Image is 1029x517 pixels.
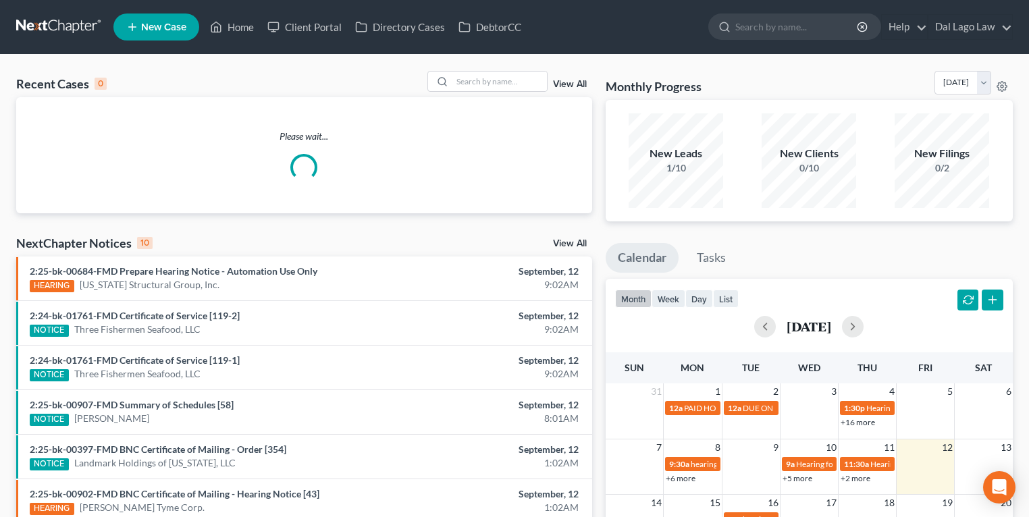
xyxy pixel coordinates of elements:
span: 6 [1005,383,1013,400]
div: 1:02AM [404,501,579,514]
span: Hearing for [870,459,911,469]
div: NOTICE [30,369,69,381]
div: 9:02AM [404,323,579,336]
div: 0/2 [895,161,989,175]
span: Thu [857,362,877,373]
span: 13 [999,439,1013,456]
span: 1:30p [844,403,865,413]
span: 8 [714,439,722,456]
div: New Clients [762,146,856,161]
button: list [713,290,739,308]
a: View All [553,239,587,248]
span: Hearing for [866,403,907,413]
a: Three Fishermen Seafood, LLC [74,323,201,336]
a: +6 more [666,473,695,483]
span: 19 [941,495,954,511]
div: 0/10 [762,161,856,175]
div: 10 [137,237,153,249]
a: 2:24-bk-01761-FMD Certificate of Service [119-2] [30,310,240,321]
a: Tasks [685,243,738,273]
span: 9a [786,459,795,469]
span: Mon [681,362,704,373]
span: New Case [141,22,186,32]
div: NextChapter Notices [16,235,153,251]
span: 5 [946,383,954,400]
button: week [652,290,685,308]
div: New Leads [629,146,723,161]
a: +16 more [841,417,875,427]
a: Home [203,15,261,39]
a: Landmark Holdings of [US_STATE], LLC [74,456,236,470]
div: September, 12 [404,398,579,412]
div: September, 12 [404,443,579,456]
div: September, 12 [404,354,579,367]
span: hearing for [691,459,730,469]
a: View All [553,80,587,89]
h2: [DATE] [787,319,831,333]
div: 9:02AM [404,367,579,381]
span: Fri [918,362,932,373]
a: 2:24-bk-01761-FMD Certificate of Service [119-1] [30,354,240,366]
h3: Monthly Progress [606,78,702,94]
div: 8:01AM [404,412,579,425]
a: 2:25-bk-00684-FMD Prepare Hearing Notice - Automation Use Only [30,265,317,277]
div: New Filings [895,146,989,161]
input: Search by name... [452,72,547,91]
div: HEARING [30,503,74,515]
a: [US_STATE] Structural Group, Inc. [80,278,219,292]
span: 10 [824,439,838,456]
a: 2:25-bk-00902-FMD BNC Certificate of Mailing - Hearing Notice [43] [30,488,319,499]
span: 9 [772,439,780,456]
input: Search by name... [735,14,859,39]
span: 11:30a [844,459,869,469]
span: 16 [766,495,780,511]
div: September, 12 [404,309,579,323]
span: Hearing for PI ESTATES LLC [796,459,893,469]
span: 12 [941,439,954,456]
span: PAID HOLIDAY - [DATE] [684,403,769,413]
a: DebtorCC [452,15,528,39]
div: Open Intercom Messenger [983,471,1015,504]
div: September, 12 [404,265,579,278]
span: Tue [742,362,760,373]
span: 12a [669,403,683,413]
a: [PERSON_NAME] Tyme Corp. [80,501,205,514]
a: [PERSON_NAME] [74,412,149,425]
div: 1/10 [629,161,723,175]
div: 0 [95,78,107,90]
p: Please wait... [16,130,592,143]
span: 15 [708,495,722,511]
a: Three Fishermen Seafood, LLC [74,367,201,381]
div: September, 12 [404,487,579,501]
span: 12a [728,403,741,413]
span: 3 [830,383,838,400]
a: Directory Cases [348,15,452,39]
span: 14 [650,495,663,511]
a: 2:25-bk-00907-FMD Summary of Schedules [58] [30,399,234,410]
span: 1 [714,383,722,400]
span: 2 [772,383,780,400]
a: Client Portal [261,15,348,39]
a: Help [882,15,927,39]
div: NOTICE [30,458,69,470]
span: 7 [655,439,663,456]
button: month [615,290,652,308]
div: Recent Cases [16,76,107,92]
span: 31 [650,383,663,400]
div: NOTICE [30,325,69,337]
a: Dal Lago Law [928,15,1012,39]
div: HEARING [30,280,74,292]
span: Wed [798,362,820,373]
span: 17 [824,495,838,511]
a: +5 more [783,473,812,483]
div: NOTICE [30,414,69,426]
div: 9:02AM [404,278,579,292]
span: Sat [975,362,992,373]
a: +2 more [841,473,870,483]
a: Calendar [606,243,679,273]
button: day [685,290,713,308]
a: 2:25-bk-00397-FMD BNC Certificate of Mailing - Order [354] [30,443,286,455]
span: 11 [882,439,896,456]
span: 18 [882,495,896,511]
div: 1:02AM [404,456,579,470]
